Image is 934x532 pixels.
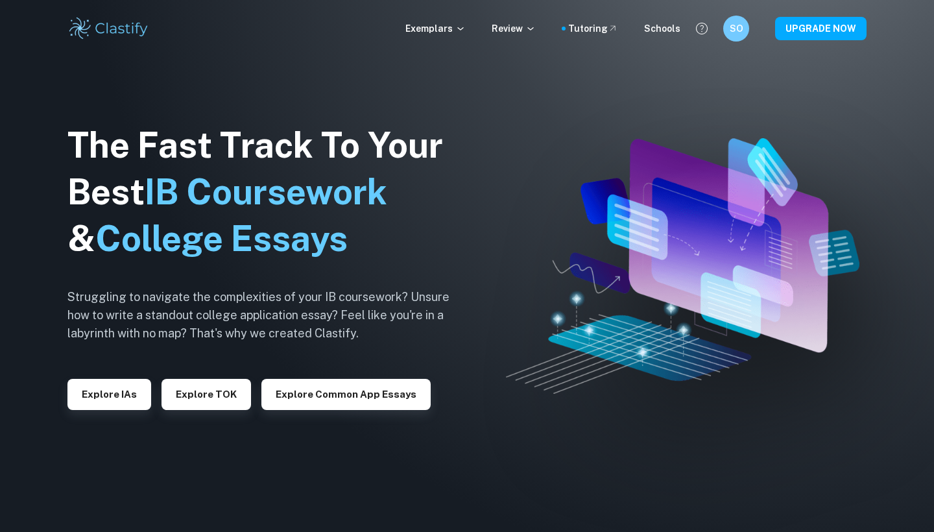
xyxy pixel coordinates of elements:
h1: The Fast Track To Your Best & [67,122,470,262]
a: Schools [644,21,680,36]
button: Help and Feedback [691,18,713,40]
button: Explore IAs [67,379,151,410]
button: Explore Common App essays [261,379,431,410]
button: SO [723,16,749,42]
h6: SO [729,21,744,36]
p: Review [492,21,536,36]
h6: Struggling to navigate the complexities of your IB coursework? Unsure how to write a standout col... [67,288,470,343]
img: Clastify hero [506,138,859,394]
button: Explore TOK [162,379,251,410]
span: College Essays [95,218,348,259]
span: IB Coursework [145,171,387,212]
button: UPGRADE NOW [775,17,867,40]
a: Tutoring [568,21,618,36]
a: Explore IAs [67,387,151,400]
a: Explore TOK [162,387,251,400]
img: Clastify logo [67,16,150,42]
p: Exemplars [405,21,466,36]
a: Explore Common App essays [261,387,431,400]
